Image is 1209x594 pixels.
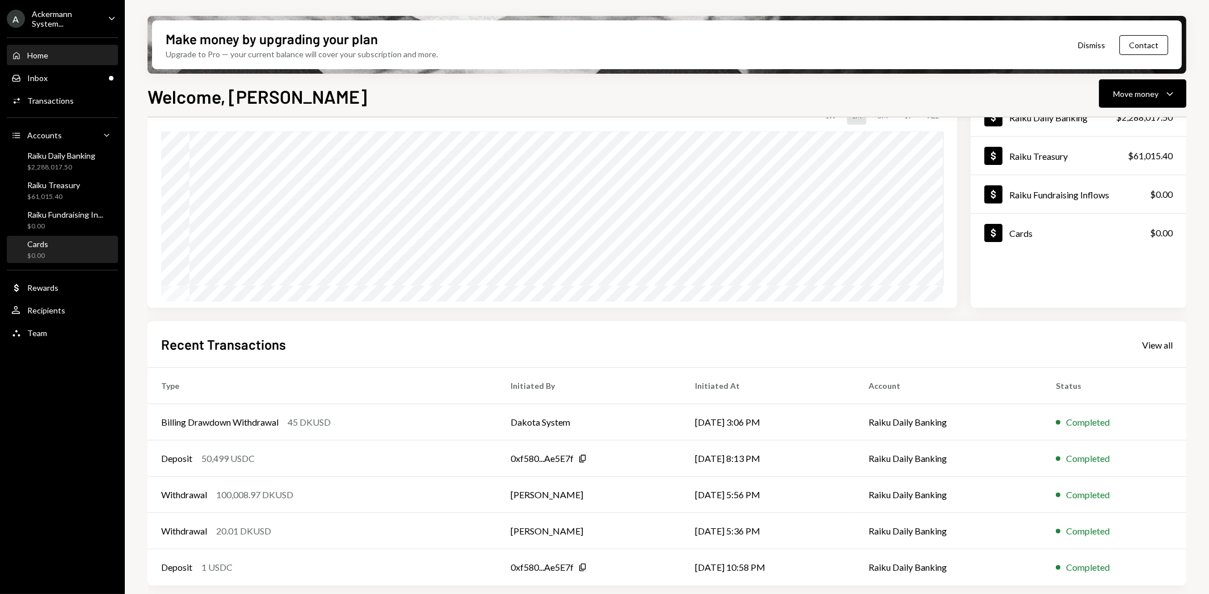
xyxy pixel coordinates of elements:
[7,90,118,111] a: Transactions
[497,368,681,404] th: Initiated By
[1119,35,1168,55] button: Contact
[1042,368,1186,404] th: Status
[32,9,99,28] div: Ackermann System...
[27,239,48,249] div: Cards
[681,513,854,549] td: [DATE] 5:36 PM
[27,210,103,219] div: Raiku Fundraising In...
[27,163,95,172] div: $2,288,017.50
[1150,226,1173,240] div: $0.00
[855,440,1042,477] td: Raiku Daily Banking
[681,440,854,477] td: [DATE] 8:13 PM
[27,328,47,338] div: Team
[855,549,1042,585] td: Raiku Daily Banking
[216,524,271,538] div: 20.01 DKUSD
[148,85,367,108] h1: Welcome, [PERSON_NAME]
[971,175,1186,213] a: Raiku Fundraising Inflows$0.00
[161,335,286,354] h2: Recent Transactions
[1099,79,1186,108] button: Move money
[161,488,207,502] div: Withdrawal
[1066,524,1110,538] div: Completed
[7,323,118,343] a: Team
[288,415,331,429] div: 45 DKUSD
[511,452,574,465] div: 0xf580...Ae5E7f
[1009,112,1088,123] div: Raiku Daily Banking
[161,561,192,574] div: Deposit
[7,177,118,204] a: Raiku Treasury$61,015.40
[855,404,1042,440] td: Raiku Daily Banking
[681,549,854,585] td: [DATE] 10:58 PM
[27,180,80,190] div: Raiku Treasury
[166,48,438,60] div: Upgrade to Pro — your current balance will cover your subscription and more.
[27,251,48,261] div: $0.00
[497,477,681,513] td: [PERSON_NAME]
[27,283,58,292] div: Rewards
[1009,189,1109,200] div: Raiku Fundraising Inflows
[27,50,48,60] div: Home
[7,147,118,175] a: Raiku Daily Banking$2,288,017.50
[497,404,681,440] td: Dakota System
[1009,228,1033,239] div: Cards
[7,300,118,320] a: Recipients
[7,45,118,65] a: Home
[27,222,103,231] div: $0.00
[216,488,293,502] div: 100,008.97 DKUSD
[27,73,48,83] div: Inbox
[681,404,854,440] td: [DATE] 3:06 PM
[27,192,80,202] div: $61,015.40
[166,29,378,48] div: Make money by upgrading your plan
[1128,149,1173,163] div: $61,015.40
[201,561,233,574] div: 1 USDC
[1142,340,1173,351] div: View all
[7,236,118,263] a: Cards$0.00
[7,125,118,145] a: Accounts
[201,452,255,465] div: 50,499 USDC
[161,452,192,465] div: Deposit
[1116,111,1173,124] div: $2,288,017.50
[27,306,65,315] div: Recipients
[1064,32,1119,58] button: Dismiss
[855,477,1042,513] td: Raiku Daily Banking
[1009,151,1068,162] div: Raiku Treasury
[7,10,25,28] div: A
[1150,188,1173,201] div: $0.00
[1066,452,1110,465] div: Completed
[855,513,1042,549] td: Raiku Daily Banking
[971,214,1186,252] a: Cards$0.00
[1066,415,1110,429] div: Completed
[148,368,497,404] th: Type
[161,415,279,429] div: Billing Drawdown Withdrawal
[27,130,62,140] div: Accounts
[27,151,95,160] div: Raiku Daily Banking
[855,368,1042,404] th: Account
[681,368,854,404] th: Initiated At
[1066,488,1110,502] div: Completed
[511,561,574,574] div: 0xf580...Ae5E7f
[1113,88,1159,100] div: Move money
[161,524,207,538] div: Withdrawal
[7,67,118,88] a: Inbox
[681,477,854,513] td: [DATE] 5:56 PM
[7,206,118,234] a: Raiku Fundraising In...$0.00
[971,137,1186,175] a: Raiku Treasury$61,015.40
[7,277,118,298] a: Rewards
[27,96,74,105] div: Transactions
[1142,338,1173,351] a: View all
[497,513,681,549] td: [PERSON_NAME]
[1066,561,1110,574] div: Completed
